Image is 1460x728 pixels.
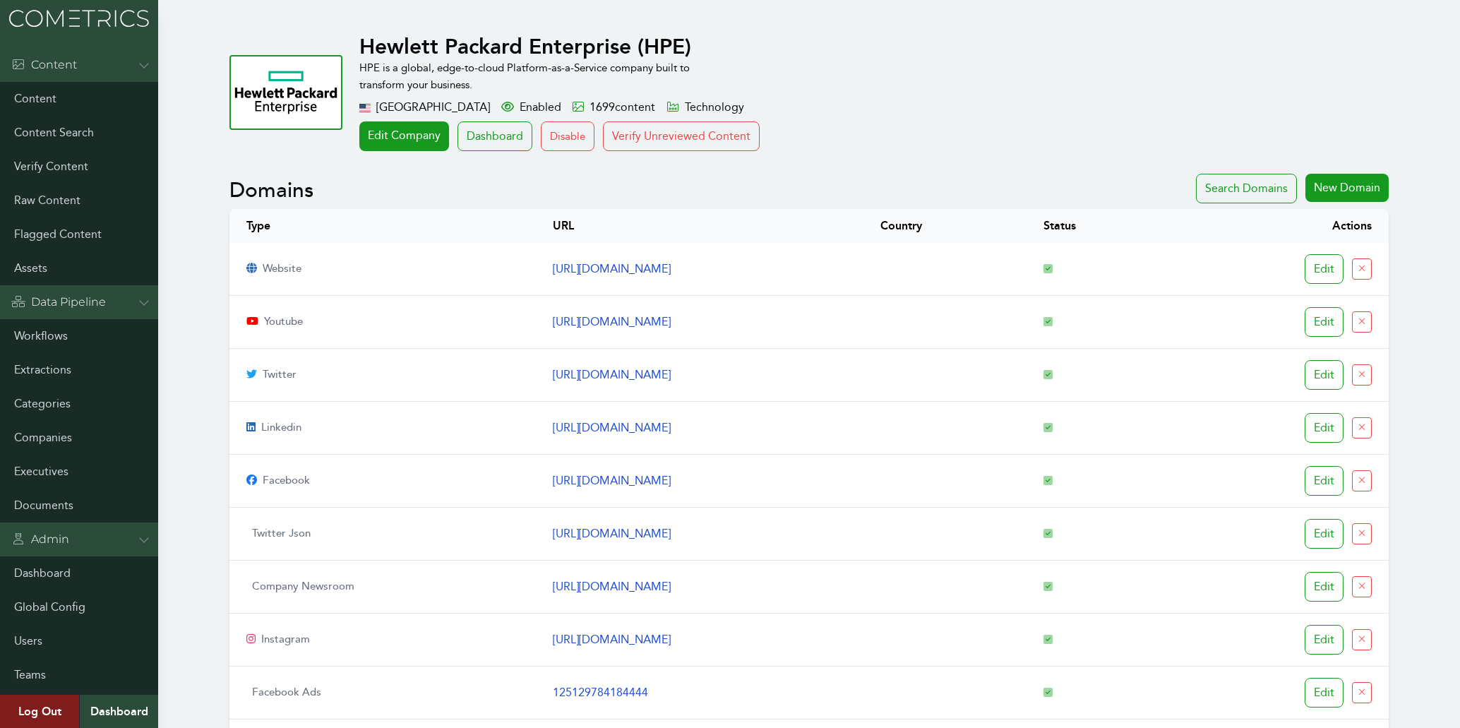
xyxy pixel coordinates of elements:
[359,99,490,116] div: [GEOGRAPHIC_DATA]
[553,474,671,487] a: [URL][DOMAIN_NAME]
[1305,254,1344,284] div: Edit
[246,578,519,595] p: company newsroom
[1305,360,1344,390] div: Edit
[457,121,532,151] a: Dashboard
[603,121,760,151] button: Verify Unreviewed Content
[229,178,313,203] h2: Domains
[573,99,655,116] div: 1699 content
[229,209,536,243] th: Type
[553,527,671,540] a: [URL][DOMAIN_NAME]
[11,294,106,311] div: Data Pipeline
[1305,519,1344,549] div: Edit
[553,262,671,275] a: [URL][DOMAIN_NAME]
[246,366,519,383] p: twitter
[536,209,863,243] th: URL
[553,368,671,381] a: [URL][DOMAIN_NAME]
[246,472,519,489] p: facebook
[246,314,519,330] p: youtube
[11,56,77,73] div: Content
[863,209,1027,243] th: Country
[1170,209,1389,243] th: Actions
[11,531,69,548] div: Admin
[553,315,671,328] a: [URL][DOMAIN_NAME]
[1305,466,1344,496] div: Edit
[1305,413,1344,443] div: Edit
[666,99,744,116] div: Technology
[1305,678,1344,708] div: Edit
[1305,174,1389,202] div: New Domain
[359,59,721,93] p: HPE is a global, edge-to-cloud Platform-as-a-Service company built to transform your business.
[246,261,519,278] p: website
[553,580,671,593] a: [URL][DOMAIN_NAME]
[541,121,594,151] button: Disable
[553,421,671,434] a: [URL][DOMAIN_NAME]
[1027,209,1170,243] th: Status
[359,121,449,151] a: Edit Company
[79,695,158,728] a: Dashboard
[1305,307,1344,337] div: Edit
[246,631,519,648] p: instagram
[246,525,519,542] p: twitter json
[501,99,561,116] div: Enabled
[359,34,1229,59] h1: Hewlett Packard Enterprise (HPE)
[1305,572,1344,602] div: Edit
[1305,625,1344,655] div: Edit
[550,130,585,143] span: Disable
[553,686,648,699] a: 125129784184444
[246,684,519,701] p: facebook ads
[1196,174,1297,203] div: Search Domains
[553,633,671,646] a: [URL][DOMAIN_NAME]
[246,419,519,436] p: linkedin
